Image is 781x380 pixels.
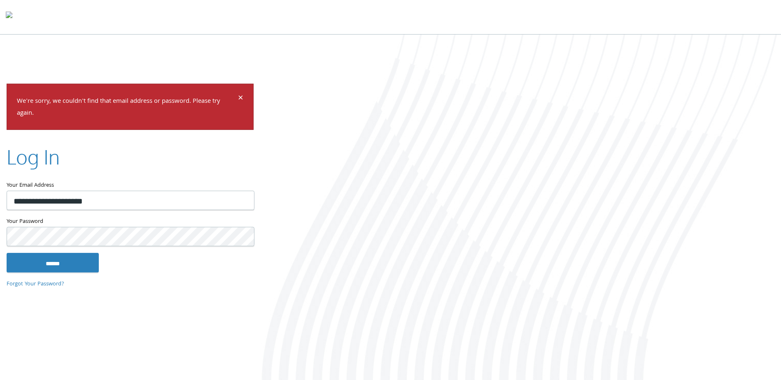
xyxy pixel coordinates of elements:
[238,91,243,107] span: ×
[238,94,243,104] button: Dismiss alert
[17,96,237,120] p: We're sorry, we couldn't find that email address or password. Please try again.
[7,216,254,227] label: Your Password
[6,9,12,25] img: todyl-logo-dark.svg
[7,143,60,170] h2: Log In
[7,280,64,289] a: Forgot Your Password?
